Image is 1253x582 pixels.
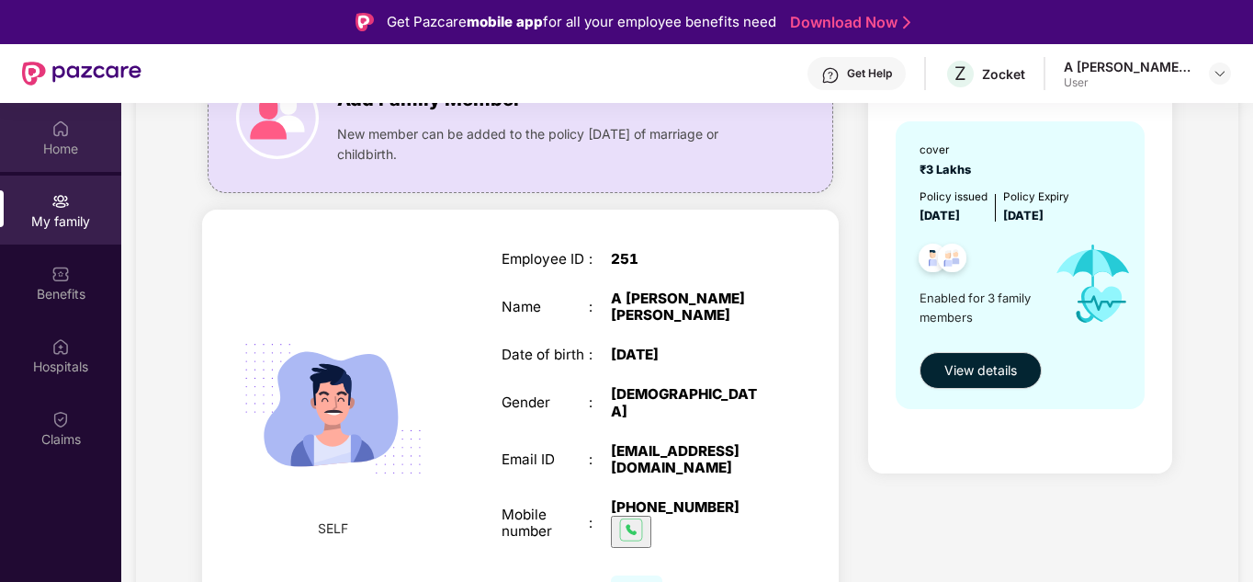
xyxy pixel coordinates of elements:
img: svg+xml;base64,PHN2ZyBpZD0iSG9zcGl0YWxzIiB4bWxucz0iaHR0cDovL3d3dy53My5vcmcvMjAwMC9zdmciIHdpZHRoPS... [51,337,70,356]
div: A [PERSON_NAME] [PERSON_NAME] [611,291,764,324]
img: New Pazcare Logo [22,62,141,86]
img: svg+xml;base64,PHN2ZyB4bWxucz0iaHR0cDovL3d3dy53My5vcmcvMjAwMC9zdmciIHdpZHRoPSIyMjQiIGhlaWdodD0iMT... [223,299,443,519]
img: icon [1039,225,1146,342]
div: Mobile number [502,507,590,540]
button: View details [920,352,1042,389]
div: Policy issued [920,188,988,206]
div: cover [920,142,976,159]
div: 251 [611,251,764,268]
div: : [589,451,611,468]
span: [PHONE_NUMBER] [611,498,739,545]
strong: mobile app [467,13,543,30]
div: : [589,394,611,411]
div: A [PERSON_NAME] [PERSON_NAME] [1064,58,1192,75]
div: Name [502,299,590,315]
img: svg+xml;base64,PHN2ZyBpZD0iSGVscC0zMngzMiIgeG1sbnM9Imh0dHA6Ly93d3cudzMub3JnLzIwMDAvc3ZnIiB3aWR0aD... [821,66,840,85]
img: svg+xml;base64,PHN2ZyBpZD0iQ2xhaW0iIHhtbG5zPSJodHRwOi8vd3d3LnczLm9yZy8yMDAwL3N2ZyIgd2lkdGg9IjIwIi... [51,410,70,428]
span: [DATE] [1003,209,1044,223]
span: View details [944,360,1017,381]
div: Policy Expiry [1003,188,1069,206]
img: Stroke [903,13,910,32]
span: Z [954,63,966,85]
img: Logo [356,13,374,31]
div: [EMAIL_ADDRESS][DOMAIN_NAME] [611,443,764,476]
span: ₹3 Lakhs [920,163,976,177]
span: SELF [318,519,348,539]
div: Get Help [847,66,892,81]
div: : [589,347,611,363]
div: Employee ID [502,251,590,268]
div: : [589,515,611,531]
div: Gender [502,394,590,411]
div: User [1064,75,1192,90]
div: : [589,251,611,268]
div: [DEMOGRAPHIC_DATA] [611,386,764,419]
img: icon [236,76,319,159]
div: Email ID [502,451,590,468]
img: svg+xml;base64,PHN2ZyBpZD0iRHJvcGRvd24tMzJ4MzIiIHhtbG5zPSJodHRwOi8vd3d3LnczLm9yZy8yMDAwL3N2ZyIgd2... [1213,66,1227,81]
img: svg+xml;base64,PHN2ZyB3aWR0aD0iMjAiIGhlaWdodD0iMjAiIHZpZXdCb3g9IjAgMCAyMCAyMCIgZmlsbD0ibm9uZSIgeG... [51,192,70,211]
img: svg+xml;base64,PHN2ZyBpZD0iQmVuZWZpdHMiIHhtbG5zPSJodHRwOi8vd3d3LnczLm9yZy8yMDAwL3N2ZyIgd2lkdGg9Ij... [51,265,70,283]
div: Date of birth [502,347,590,363]
div: Get Pazcare for all your employee benefits need [387,11,776,33]
span: [DATE] [920,209,960,223]
div: Zocket [982,65,1025,83]
div: [DATE] [611,347,764,363]
span: New member can be added to the policy [DATE] of marriage or childbirth. [337,124,763,165]
img: svg+xml;base64,PHN2ZyB4bWxucz0iaHR0cDovL3d3dy53My5vcmcvMjAwMC9zdmciIHdpZHRoPSI0OC45NDMiIGhlaWdodD... [910,238,955,283]
img: svg+xml;base64,PHN2ZyB4bWxucz0iaHR0cDovL3d3dy53My5vcmcvMjAwMC9zdmciIHdpZHRoPSI0OC45NDMiIGhlaWdodD... [930,238,975,283]
span: Enabled for 3 family members [920,289,1039,326]
img: svg+xml;base64,PHN2ZyBpZD0iSG9tZSIgeG1sbnM9Imh0dHA6Ly93d3cudzMub3JnLzIwMDAvc3ZnIiB3aWR0aD0iMjAiIG... [51,120,70,138]
div: : [589,299,611,315]
a: Download Now [790,13,905,32]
